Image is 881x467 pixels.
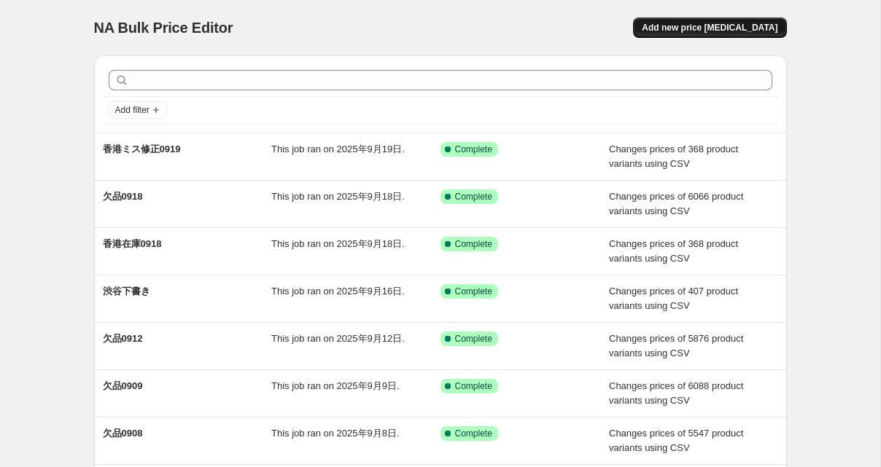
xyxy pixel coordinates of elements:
[455,428,492,439] span: Complete
[103,238,162,249] span: 香港在庫0918
[455,380,492,392] span: Complete
[271,286,405,297] span: This job ran on 2025年9月16日.
[103,191,143,202] span: 欠品0918
[271,191,405,202] span: This job ran on 2025年9月18日.
[103,428,143,439] span: 欠品0908
[103,380,143,391] span: 欠品0909
[455,286,492,297] span: Complete
[94,20,233,36] span: NA Bulk Price Editor
[455,238,492,250] span: Complete
[103,144,181,154] span: 香港ミス修正0919
[609,286,738,311] span: Changes prices of 407 product variants using CSV
[609,428,743,453] span: Changes prices of 5547 product variants using CSV
[455,191,492,203] span: Complete
[609,380,743,406] span: Changes prices of 6088 product variants using CSV
[271,144,405,154] span: This job ran on 2025年9月19日.
[609,144,738,169] span: Changes prices of 368 product variants using CSV
[609,191,743,216] span: Changes prices of 6066 product variants using CSV
[609,333,743,358] span: Changes prices of 5876 product variants using CSV
[633,17,786,38] button: Add new price [MEDICAL_DATA]
[609,238,738,264] span: Changes prices of 368 product variants using CSV
[103,333,143,344] span: 欠品0912
[103,286,150,297] span: 渋谷下書き
[271,428,400,439] span: This job ran on 2025年9月8日.
[271,333,405,344] span: This job ran on 2025年9月12日.
[271,380,400,391] span: This job ran on 2025年9月9日.
[109,101,167,119] button: Add filter
[455,144,492,155] span: Complete
[271,238,405,249] span: This job ran on 2025年9月18日.
[455,333,492,345] span: Complete
[642,22,777,34] span: Add new price [MEDICAL_DATA]
[115,104,150,116] span: Add filter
